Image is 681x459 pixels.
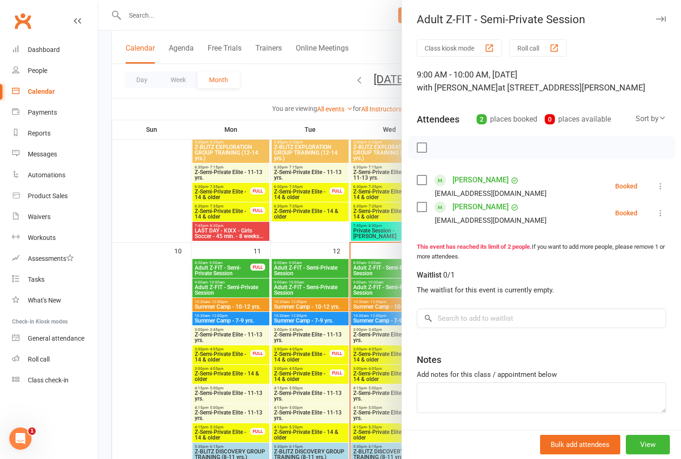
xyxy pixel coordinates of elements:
[28,234,56,241] div: Workouts
[615,183,637,189] div: Booked
[417,243,532,250] strong: This event has reached its limit of 2 people.
[452,200,509,214] a: [PERSON_NAME]
[12,290,98,311] a: What's New
[12,165,98,186] a: Automations
[417,269,455,282] div: Waitlist
[12,269,98,290] a: Tasks
[12,81,98,102] a: Calendar
[28,297,61,304] div: What's New
[28,171,65,179] div: Automations
[28,335,84,342] div: General attendance
[28,88,55,95] div: Calendar
[28,129,51,137] div: Reports
[9,427,32,450] iframe: Intercom live chat
[28,192,68,200] div: Product Sales
[417,309,666,328] input: Search to add to waitlist
[28,276,45,283] div: Tasks
[11,9,34,32] a: Clubworx
[636,113,666,125] div: Sort by
[28,376,69,384] div: Class check-in
[28,67,47,74] div: People
[443,269,455,282] div: 0/1
[417,369,666,380] div: Add notes for this class / appointment below
[477,114,487,124] div: 2
[417,353,441,366] div: Notes
[12,102,98,123] a: Payments
[28,213,51,220] div: Waivers
[28,255,74,262] div: Assessments
[545,114,555,124] div: 0
[28,109,57,116] div: Payments
[498,83,645,92] span: at [STREET_ADDRESS][PERSON_NAME]
[28,356,50,363] div: Roll call
[417,113,459,126] div: Attendees
[477,113,537,126] div: places booked
[12,144,98,165] a: Messages
[12,186,98,207] a: Product Sales
[12,248,98,269] a: Assessments
[435,214,547,226] div: [EMAIL_ADDRESS][DOMAIN_NAME]
[28,150,57,158] div: Messages
[452,173,509,187] a: [PERSON_NAME]
[12,207,98,227] a: Waivers
[417,39,502,57] button: Class kiosk mode
[28,427,36,435] span: 1
[12,349,98,370] a: Roll call
[12,370,98,391] a: Class kiosk mode
[28,46,60,53] div: Dashboard
[12,39,98,60] a: Dashboard
[417,83,498,92] span: with [PERSON_NAME]
[626,435,670,454] button: View
[545,113,611,126] div: places available
[12,227,98,248] a: Workouts
[417,284,666,296] div: The waitlist for this event is currently empty.
[540,435,620,454] button: Bulk add attendees
[417,68,666,94] div: 9:00 AM - 10:00 AM, [DATE]
[417,242,666,262] div: If you want to add more people, please remove 1 or more attendees.
[12,123,98,144] a: Reports
[435,187,547,200] div: [EMAIL_ADDRESS][DOMAIN_NAME]
[12,60,98,81] a: People
[509,39,567,57] button: Roll call
[12,328,98,349] a: General attendance kiosk mode
[615,210,637,216] div: Booked
[402,13,681,26] div: Adult Z-FIT - Semi-Private Session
